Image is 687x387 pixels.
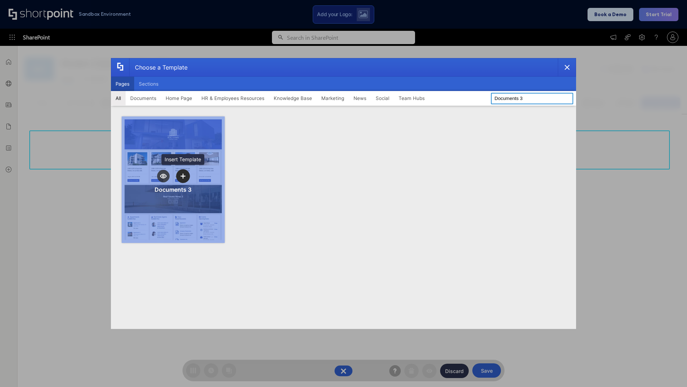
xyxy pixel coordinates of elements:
div: Choose a Template [129,58,187,76]
button: All [111,91,126,105]
div: template selector [111,58,576,329]
input: Search [491,93,573,104]
button: News [349,91,371,105]
button: Knowledge Base [269,91,317,105]
button: Team Hubs [394,91,429,105]
iframe: Chat Widget [651,353,687,387]
button: Pages [111,77,134,91]
button: Sections [134,77,163,91]
div: Documents 3 [155,186,191,193]
button: Social [371,91,394,105]
button: HR & Employees Resources [197,91,269,105]
button: Marketing [317,91,349,105]
button: Home Page [161,91,197,105]
button: Documents [126,91,161,105]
